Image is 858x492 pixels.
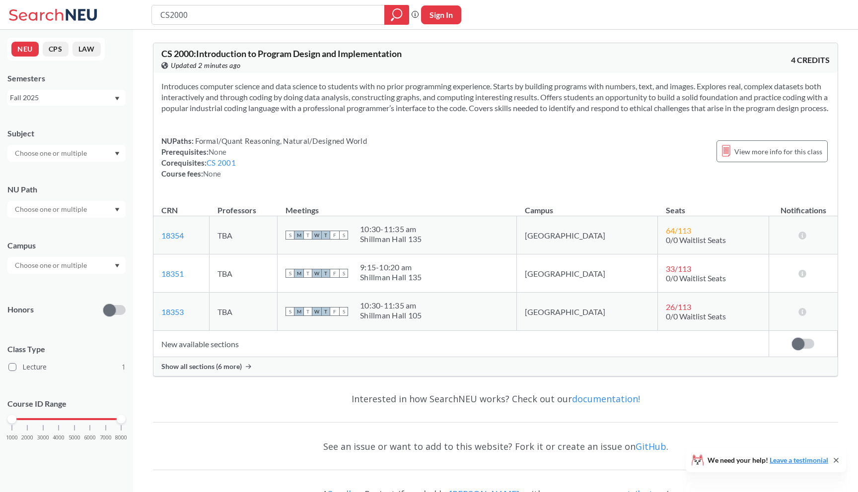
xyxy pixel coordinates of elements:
a: Leave a testimonial [770,456,828,464]
div: Dropdown arrow [7,257,126,274]
div: Show all sections (6 more) [153,357,838,376]
div: Fall 2025 [10,92,114,103]
a: documentation! [572,393,640,405]
span: W [312,231,321,240]
div: Campus [7,240,126,251]
section: Introduces computer science and data science to students with no prior programming experience. St... [161,81,830,114]
svg: magnifying glass [391,8,403,22]
span: 6000 [84,435,96,440]
span: 4 CREDITS [791,55,830,65]
th: Professors [210,195,278,216]
span: None [209,147,226,156]
a: 18353 [161,307,184,316]
div: 10:30 - 11:35 am [360,224,422,234]
div: Interested in how SearchNEU works? Check out our [153,384,838,413]
span: View more info for this class [734,145,822,158]
svg: Dropdown arrow [115,152,120,156]
div: CRN [161,205,178,216]
div: 9:15 - 10:20 am [360,262,422,272]
span: T [321,307,330,316]
span: S [339,307,348,316]
span: M [294,269,303,278]
button: LAW [72,42,101,57]
span: 5000 [69,435,80,440]
div: Subject [7,128,126,139]
div: Shillman Hall 105 [360,310,422,320]
span: S [339,269,348,278]
span: 8000 [115,435,127,440]
span: T [321,231,330,240]
div: Shillman Hall 135 [360,272,422,282]
button: Sign In [421,5,461,24]
div: Dropdown arrow [7,145,126,162]
span: 26 / 113 [666,302,691,311]
td: TBA [210,293,278,331]
span: W [312,269,321,278]
span: F [330,231,339,240]
span: F [330,269,339,278]
div: NU Path [7,184,126,195]
span: S [286,231,294,240]
a: GitHub [636,440,666,452]
span: 1000 [6,435,18,440]
input: Choose one or multiple [10,147,93,159]
span: T [303,269,312,278]
th: Seats [658,195,769,216]
td: TBA [210,216,278,254]
span: T [303,307,312,316]
button: CPS [43,42,69,57]
span: M [294,307,303,316]
label: Lecture [8,361,126,373]
input: Choose one or multiple [10,259,93,271]
div: Dropdown arrow [7,201,126,218]
a: CS 2001 [207,158,236,167]
span: Show all sections (6 more) [161,362,242,371]
span: CS 2000 : Introduction to Program Design and Implementation [161,48,402,59]
div: Semesters [7,73,126,84]
div: Shillman Hall 135 [360,234,422,244]
div: See an issue or want to add to this website? Fork it or create an issue on . [153,432,838,461]
span: 2000 [21,435,33,440]
span: 1 [122,362,126,372]
span: Class Type [7,344,126,355]
span: T [321,269,330,278]
input: Choose one or multiple [10,203,93,215]
span: 33 / 113 [666,264,691,273]
span: S [286,307,294,316]
input: Class, professor, course number, "phrase" [159,6,377,23]
td: New available sections [153,331,769,357]
div: Fall 2025Dropdown arrow [7,90,126,106]
span: W [312,307,321,316]
span: S [339,231,348,240]
span: Formal/Quant Reasoning, Natural/Designed World [194,136,367,145]
div: 10:30 - 11:35 am [360,301,422,310]
span: S [286,269,294,278]
span: 4000 [53,435,65,440]
span: We need your help! [708,457,828,464]
div: magnifying glass [384,5,409,25]
th: Meetings [278,195,517,216]
span: 0/0 Waitlist Seats [666,273,726,283]
th: Campus [517,195,658,216]
span: 64 / 113 [666,226,691,235]
span: Updated 2 minutes ago [171,60,241,71]
span: 3000 [37,435,49,440]
a: 18351 [161,269,184,278]
svg: Dropdown arrow [115,264,120,268]
td: TBA [210,254,278,293]
th: Notifications [769,195,838,216]
span: T [303,231,312,240]
td: [GEOGRAPHIC_DATA] [517,293,658,331]
a: 18354 [161,231,184,240]
span: 7000 [100,435,112,440]
span: F [330,307,339,316]
span: 0/0 Waitlist Seats [666,311,726,321]
svg: Dropdown arrow [115,97,120,101]
button: NEU [11,42,39,57]
p: Course ID Range [7,398,126,410]
span: None [203,169,221,178]
td: [GEOGRAPHIC_DATA] [517,216,658,254]
div: NUPaths: Prerequisites: Corequisites: Course fees: [161,135,367,179]
span: M [294,231,303,240]
td: [GEOGRAPHIC_DATA] [517,254,658,293]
